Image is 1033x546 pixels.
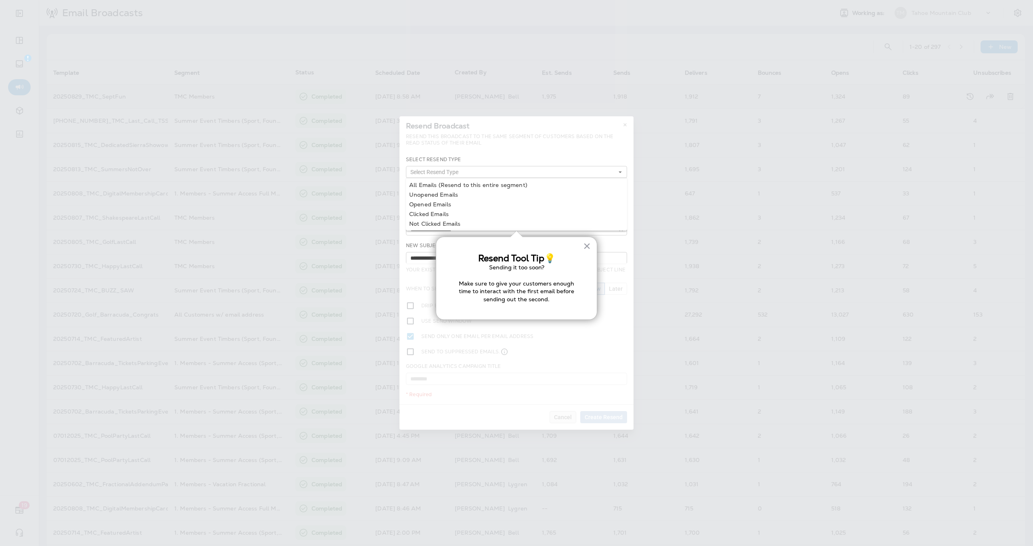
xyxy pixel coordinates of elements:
[406,199,627,209] a: Opened Emails
[406,180,627,190] a: All Emails (Resend to this entire segment)
[406,209,627,219] a: Clicked Emails
[406,219,627,229] a: Not Clicked Emails
[452,280,581,304] p: Make sure to give your customers enough time to interact with the first email before sending out ...
[452,264,581,272] p: Sending it too soon?
[406,156,461,163] label: Select Resend Type
[406,190,627,199] a: Unopened Emails
[406,242,457,249] label: New Subject Line
[410,169,462,176] span: Select Resend Type
[583,239,591,252] button: Close
[452,253,581,264] h3: Resend Tool Tip💡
